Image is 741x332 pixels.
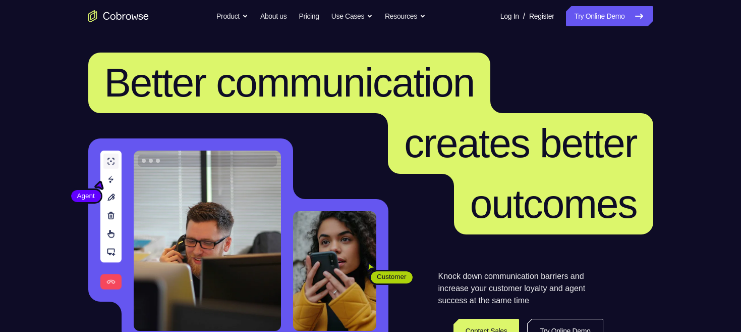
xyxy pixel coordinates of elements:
[566,6,653,26] a: Try Online Demo
[529,6,554,26] a: Register
[299,6,319,26] a: Pricing
[385,6,426,26] button: Resources
[523,10,525,22] span: /
[438,270,603,307] p: Knock down communication barriers and increase your customer loyalty and agent success at the sam...
[134,151,281,331] img: A customer support agent talking on the phone
[331,6,373,26] button: Use Cases
[216,6,248,26] button: Product
[500,6,519,26] a: Log In
[293,211,376,331] img: A customer holding their phone
[260,6,287,26] a: About us
[470,181,637,226] span: outcomes
[404,121,637,166] span: creates better
[88,10,149,22] a: Go to the home page
[104,60,475,105] span: Better communication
